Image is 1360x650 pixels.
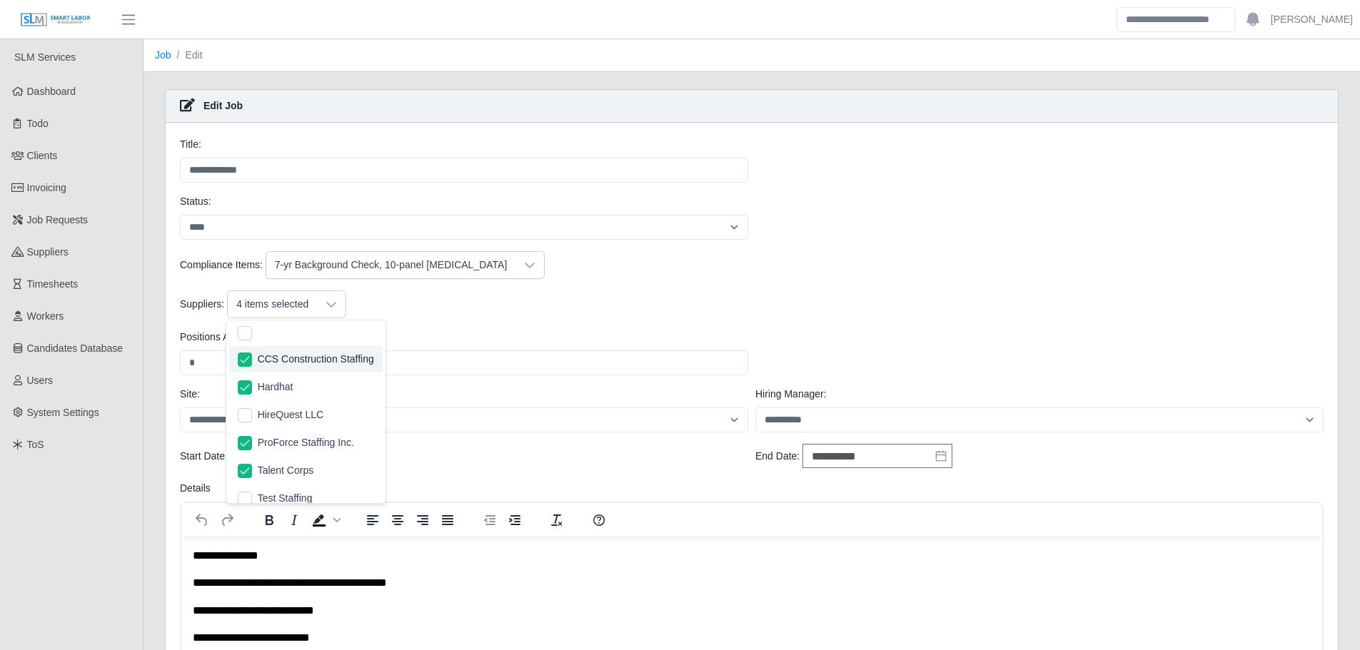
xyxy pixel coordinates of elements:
[435,510,460,530] button: Justify
[27,439,44,450] span: ToS
[229,346,383,372] li: CCS Construction Staffing
[27,342,124,354] span: Candidates Database
[203,100,243,111] strong: Edit Job
[27,86,76,97] span: Dashboard
[27,182,66,193] span: Invoicing
[155,49,171,61] a: Job
[258,352,374,367] span: CCS Construction Staffing
[258,435,354,450] span: ProForce Staffing Inc.
[478,510,502,530] button: Decrease indent
[258,380,293,395] span: Hardhat
[257,510,281,530] button: Bold
[266,252,516,278] div: 7-yr Background Check, 10-panel [MEDICAL_DATA]
[180,297,224,312] label: Suppliers:
[755,449,800,464] label: End Date:
[180,194,211,209] label: Status:
[307,510,343,530] div: Background color Black
[20,12,91,28] img: SLM Logo
[226,343,386,514] ul: Option List
[755,387,827,402] label: Hiring Manager:
[258,491,313,506] span: Test Staffing
[180,387,200,402] label: Site:
[180,330,266,345] label: Positions Available:
[229,457,383,484] li: Talent Corps
[410,510,435,530] button: Align right
[27,150,58,161] span: Clients
[27,375,54,386] span: Users
[180,449,228,464] label: Start Date:
[171,48,203,63] li: Edit
[229,485,383,512] li: Test Staffing
[545,510,569,530] button: Clear formatting
[27,118,49,129] span: Todo
[229,402,383,428] li: HireQuest LLC
[190,510,214,530] button: Undo
[27,310,64,322] span: Workers
[14,51,76,63] span: SLM Services
[386,510,410,530] button: Align center
[180,137,201,152] label: Title:
[1271,12,1353,27] a: [PERSON_NAME]
[180,258,263,273] label: Compliance Items:
[27,214,89,225] span: Job Requests
[27,407,99,418] span: System Settings
[503,510,527,530] button: Increase indent
[587,510,611,530] button: Help
[258,407,324,422] span: HireQuest LLC
[180,481,211,496] label: Details
[1117,7,1235,32] input: Search
[229,374,383,400] li: Hardhat
[27,278,79,290] span: Timesheets
[258,463,314,478] span: Talent Corps
[27,246,69,258] span: Suppliers
[361,510,385,530] button: Align left
[229,430,383,456] li: ProForce Staffing Inc.
[282,510,306,530] button: Italic
[215,510,239,530] button: Redo
[228,291,317,318] div: 4 items selected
